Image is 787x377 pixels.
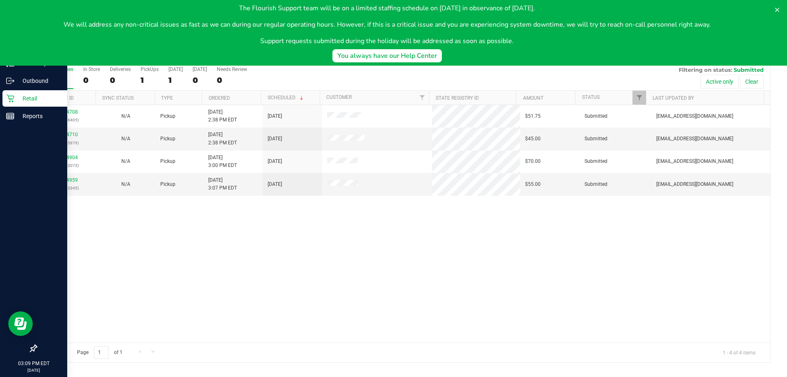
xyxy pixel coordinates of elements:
[209,95,230,101] a: Ordered
[121,158,130,164] span: Not Applicable
[55,132,78,137] a: 11844710
[160,112,175,120] span: Pickup
[656,112,733,120] span: [EMAIL_ADDRESS][DOMAIN_NAME]
[141,75,159,85] div: 1
[64,36,711,46] p: Support requests submitted during the holiday will be addressed as soon as possible.
[268,112,282,120] span: [DATE]
[55,177,78,183] a: 11844959
[193,66,207,72] div: [DATE]
[70,346,129,359] span: Page of 1
[585,135,607,143] span: Submitted
[83,75,100,85] div: 0
[740,75,764,89] button: Clear
[8,311,33,336] iframe: Resource center
[525,181,541,188] span: $55.00
[121,136,130,142] span: Not Applicable
[6,112,14,120] inline-svg: Reports
[168,66,183,72] div: [DATE]
[415,91,429,105] a: Filter
[141,66,159,72] div: PickUps
[701,75,739,89] button: Active only
[83,66,100,72] div: In Store
[64,20,711,30] p: We will address any non-critical issues as fast as we can during our regular operating hours. How...
[121,135,130,143] button: N/A
[585,181,607,188] span: Submitted
[585,112,607,120] span: Submitted
[217,75,247,85] div: 0
[268,135,282,143] span: [DATE]
[121,181,130,188] button: N/A
[734,66,764,73] span: Submitted
[679,66,732,73] span: Filtering on status:
[208,176,237,192] span: [DATE] 3:07 PM EDT
[6,77,14,85] inline-svg: Outbound
[94,346,109,359] input: 1
[160,181,175,188] span: Pickup
[110,75,131,85] div: 0
[208,131,237,146] span: [DATE] 2:38 PM EDT
[632,91,646,105] a: Filter
[268,95,305,101] a: Scheduled
[4,360,64,367] p: 03:09 PM EDT
[585,158,607,165] span: Submitted
[656,181,733,188] span: [EMAIL_ADDRESS][DOMAIN_NAME]
[55,109,78,115] a: 11844708
[525,135,541,143] span: $45.00
[121,113,130,119] span: Not Applicable
[208,108,237,124] span: [DATE] 2:38 PM EDT
[64,3,711,13] p: The Flourish Support team will be on a limited staffing schedule on [DATE] in observance of [DATE].
[161,95,173,101] a: Type
[716,346,762,359] span: 1 - 4 of 4 items
[14,111,64,121] p: Reports
[217,66,247,72] div: Needs Review
[121,181,130,187] span: Not Applicable
[656,158,733,165] span: [EMAIL_ADDRESS][DOMAIN_NAME]
[656,135,733,143] span: [EMAIL_ADDRESS][DOMAIN_NAME]
[160,158,175,165] span: Pickup
[337,51,437,61] div: You always have our Help Center
[55,155,78,160] a: 11844904
[168,75,183,85] div: 1
[268,181,282,188] span: [DATE]
[14,94,64,103] p: Retail
[121,112,130,120] button: N/A
[523,95,544,101] a: Amount
[653,95,694,101] a: Last Updated By
[102,95,134,101] a: Sync Status
[208,154,237,169] span: [DATE] 3:00 PM EDT
[4,367,64,373] p: [DATE]
[160,135,175,143] span: Pickup
[14,76,64,86] p: Outbound
[525,112,541,120] span: $51.75
[436,95,479,101] a: State Registry ID
[582,94,600,100] a: Status
[121,158,130,165] button: N/A
[268,158,282,165] span: [DATE]
[110,66,131,72] div: Deliveries
[525,158,541,165] span: $70.00
[326,94,352,100] a: Customer
[193,75,207,85] div: 0
[6,94,14,103] inline-svg: Retail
